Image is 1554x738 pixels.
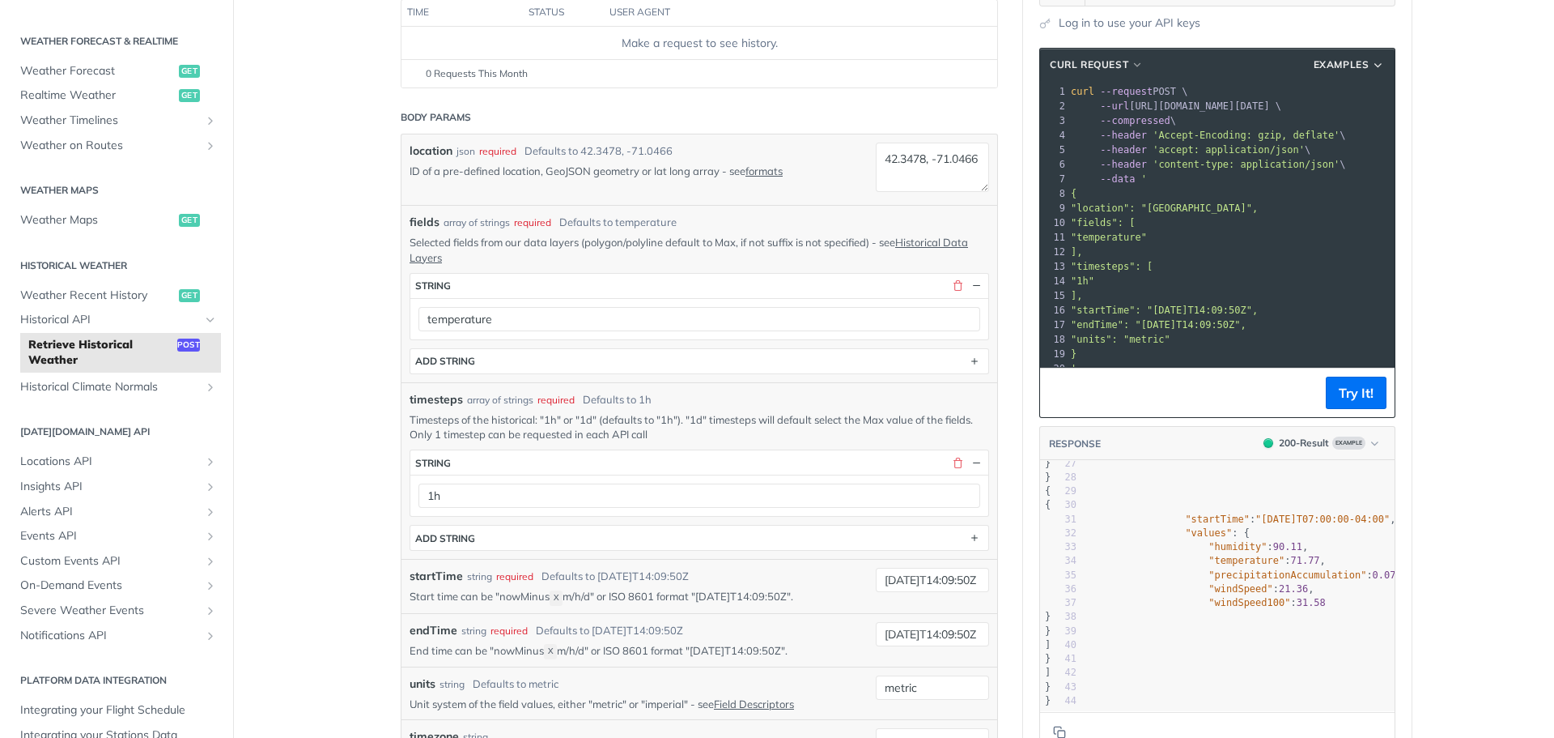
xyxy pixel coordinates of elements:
span: cURL Request [1050,58,1128,72]
div: 42 [1051,666,1076,680]
div: 41 [1051,652,1076,666]
span: : , [1045,541,1308,552]
span: 0 Requests This Month [426,66,528,81]
span: Weather Recent History [20,288,175,304]
span: Locations API [20,454,200,470]
button: Show subpages for Alerts API [204,506,217,518]
button: Delete [950,279,965,293]
h2: Historical Weather [12,258,221,273]
a: Weather Mapsget [12,208,221,232]
a: Field Descriptors [714,697,794,710]
span: \ [1071,144,1310,156]
div: ADD string [415,355,475,367]
div: 34 [1051,554,1076,568]
div: 40 [1051,638,1076,652]
span: X [548,646,554,658]
span: 'accept: application/json' [1153,144,1305,156]
span: : [1045,597,1326,608]
span: "humidity" [1208,541,1267,552]
span: { [1071,188,1076,199]
a: Weather Forecastget [12,59,221,83]
span: "[DATE]T07:00:00-04:00" [1255,514,1390,525]
span: \ [1071,115,1176,126]
button: Hide [969,455,983,470]
div: required [514,215,551,230]
div: 2 [1040,99,1068,113]
span: \ [1071,159,1346,170]
button: Delete [950,455,965,470]
span: "precipitationAccumulation" [1208,569,1366,581]
span: : , [1045,583,1314,595]
span: post [177,339,200,352]
a: Notifications APIShow subpages for Notifications API [12,624,221,648]
span: "windSpeed" [1208,583,1272,595]
span: Historical API [20,312,200,328]
div: Defaults to [DATE]T14:09:50Z [541,569,689,585]
a: formats [745,164,783,177]
label: endTime [410,622,457,639]
div: 37 [1051,596,1076,610]
span: { [1045,499,1051,510]
span: { }, [1045,485,1080,497]
span: 'Accept-Encoding: gzip, deflate' [1153,130,1340,141]
h2: Platform DATA integration [12,673,221,688]
div: 10 [1040,215,1068,230]
span: ] [1045,639,1051,651]
div: 17 [1040,318,1068,332]
div: Defaults to [DATE]T14:09:50Z [536,623,683,639]
span: --compressed [1100,115,1170,126]
div: Defaults to 42.3478, -71.0466 [524,143,673,160]
span: 200 [1263,438,1273,448]
span: "temperature" [1071,232,1147,243]
span: ' [1071,363,1076,374]
div: 18 [1040,332,1068,347]
div: required [479,144,516,159]
h2: [DATE][DOMAIN_NAME] API [12,424,221,439]
div: 4 [1040,128,1068,143]
div: array of strings [467,393,533,407]
div: 31 [1051,513,1076,527]
div: 200 - Result [1279,436,1329,450]
button: RESPONSE [1048,436,1102,452]
div: 11 [1040,230,1068,245]
div: ADD string [415,532,475,544]
span: } [1045,625,1051,637]
span: : , [1045,569,1402,581]
p: End time can be "nowMinus m/h/d" or ISO 8601 format "[DATE]T14:09:50Z". [410,643,851,659]
span: [URL][DOMAIN_NAME][DATE] \ [1071,100,1281,112]
a: Realtime Weatherget [12,83,221,108]
button: string [410,450,988,475]
span: POST \ [1071,86,1188,97]
span: } [1045,458,1051,469]
button: Hide [969,279,983,293]
span: Events API [20,528,200,544]
div: string [415,457,451,469]
div: 13 [1040,259,1068,274]
span: Retrieve Historical Weather [28,337,173,369]
div: Body Params [401,110,471,125]
div: 44 [1051,694,1076,708]
a: Historical APIHide subpages for Historical API [12,308,221,332]
div: array of strings [444,215,510,230]
button: string [410,274,988,298]
span: "timesteps": [ [1071,261,1153,272]
div: 27 [1051,457,1076,471]
button: Show subpages for Weather on Routes [204,139,217,152]
span: ] [1045,667,1051,678]
div: 39 [1051,625,1076,638]
span: Weather Timelines [20,113,200,129]
span: 71.77 [1290,555,1319,566]
span: --header [1100,130,1147,141]
span: Notifications API [20,628,200,644]
label: units [410,676,435,693]
div: 1 [1040,84,1068,99]
a: On-Demand EventsShow subpages for On-Demand Events [12,574,221,598]
span: Weather on Routes [20,138,200,154]
span: "startTime": "[DATE]T14:09:50Z", [1071,305,1258,316]
span: : { [1045,527,1250,539]
span: ], [1071,290,1082,301]
button: Show subpages for Notifications API [204,629,217,642]
button: ADD string [410,349,988,373]
span: 31.58 [1297,597,1326,608]
a: Insights APIShow subpages for Insights API [12,475,221,499]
